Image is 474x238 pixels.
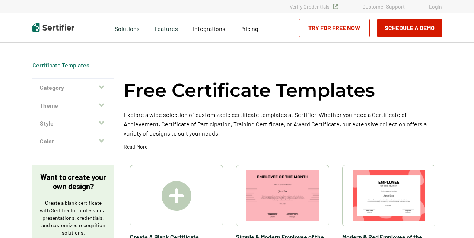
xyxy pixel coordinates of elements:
[115,23,140,32] span: Solutions
[32,61,89,69] div: Breadcrumb
[299,19,370,37] a: Try for Free Now
[240,23,258,32] a: Pricing
[124,143,147,150] p: Read More
[429,3,442,10] a: Login
[32,96,114,114] button: Theme
[32,23,74,32] img: Sertifier | Digital Credentialing Platform
[124,78,375,102] h1: Free Certificate Templates
[362,3,405,10] a: Customer Support
[32,132,114,150] button: Color
[32,114,114,132] button: Style
[40,199,107,237] p: Create a blank certificate with Sertifier for professional presentations, credentials, and custom...
[155,23,178,32] span: Features
[193,23,225,32] a: Integrations
[193,25,225,32] span: Integrations
[290,3,338,10] a: Verify Credentials
[32,79,114,96] button: Category
[124,110,442,138] p: Explore a wide selection of customizable certificate templates at Sertifier. Whether you need a C...
[246,170,319,221] img: Simple & Modern Employee of the Month Certificate Template
[32,61,89,69] span: Certificate Templates
[240,25,258,32] span: Pricing
[40,172,107,191] p: Want to create your own design?
[162,181,191,211] img: Create A Blank Certificate
[353,170,425,221] img: Modern & Red Employee of the Month Certificate Template
[333,4,338,9] img: Verified
[32,61,89,69] a: Certificate Templates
